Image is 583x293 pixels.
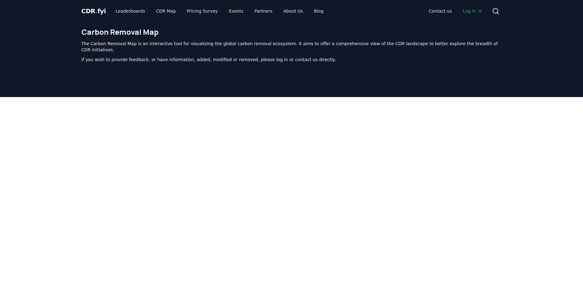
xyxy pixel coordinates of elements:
[458,6,487,17] a: Log in
[424,6,487,17] nav: Main
[278,6,308,17] a: About Us
[81,41,502,53] p: The Carbon Removal Map is an interactive tool for visualizing the global carbon removal ecosystem...
[250,6,277,17] a: Partners
[309,6,329,17] a: Blog
[463,8,482,14] span: Log in
[81,27,502,37] h1: Carbon Removal Map
[424,6,457,17] a: Contact us
[81,7,106,15] span: CDR fyi
[111,6,328,17] nav: Main
[81,7,106,15] a: CDR.fyi
[95,7,97,15] span: .
[81,57,502,63] p: If you wish to provide feedback, or have information, added, modified or removed, please log in o...
[151,6,181,17] a: CDR Map
[182,6,223,17] a: Pricing Survey
[224,6,248,17] a: Events
[111,6,150,17] a: Leaderboards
